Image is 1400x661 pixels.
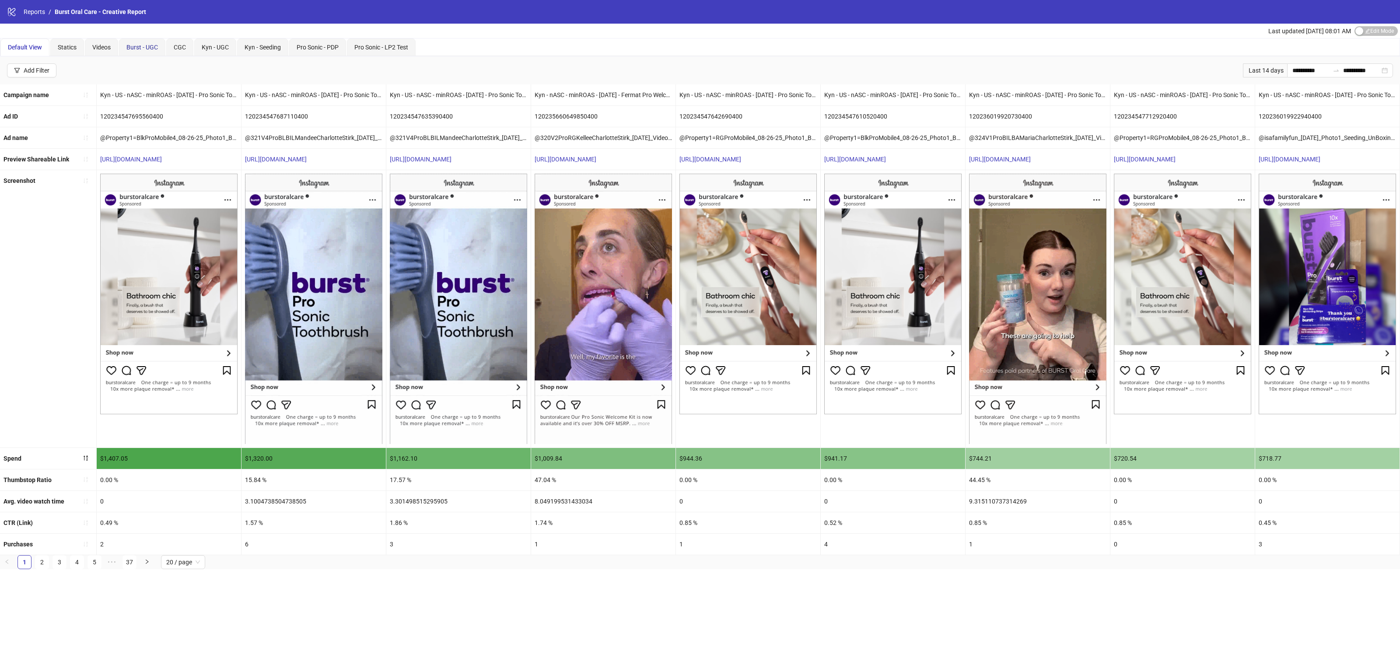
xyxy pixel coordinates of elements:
[83,135,89,141] span: sort-ascending
[3,134,28,141] b: Ad name
[140,555,154,569] li: Next Page
[1110,127,1255,148] div: @Property1=RGProMobile4_08-26-25_Photo1_Brand_Review_ProSonicToothbrush_BurstOralCare_
[1255,106,1400,127] div: 120236019922940400
[241,512,386,533] div: 1.57 %
[161,555,205,569] div: Page Size
[676,491,820,512] div: 0
[1255,127,1400,148] div: @isafamilyfun_[DATE]_Photo1_Seeding_UnBoxing_Bundle_BurstOralCare_
[241,534,386,555] div: 6
[24,67,49,74] div: Add Filter
[1333,67,1340,74] span: swap-right
[245,174,382,444] img: Screenshot 120234547687110400
[390,156,451,163] a: [URL][DOMAIN_NAME]
[18,556,31,569] a: 1
[824,156,886,163] a: [URL][DOMAIN_NAME]
[7,63,56,77] button: Add Filter
[3,455,21,462] b: Spend
[1333,67,1340,74] span: to
[821,127,965,148] div: @Property1=BlkProMobile4_08-26-25_Photo1_Brand_Review_ProSonicToothbrush_BurstOralCare_
[241,127,386,148] div: @321V4ProBLBILMandeeCharlotteStirk_[DATE]_Video1_Brand_Testimonial_ProSonicToothBrush_BurstOralCa...
[535,156,596,163] a: [URL][DOMAIN_NAME]
[83,156,89,162] span: sort-ascending
[386,127,531,148] div: @321V4ProBLBILMandeeCharlotteStirk_[DATE]_Video1_Brand_Testimonial_ProSonicToothBrush_BurstOralCa...
[676,106,820,127] div: 120234547642690400
[531,491,675,512] div: 8.049199531433034
[83,476,89,483] span: sort-ascending
[824,174,962,414] img: Screenshot 120234547610520400
[241,84,386,105] div: Kyn - US - nASC - minROAS - [DATE] - Pro Sonic Toothbrush - LP2
[386,512,531,533] div: 1.86 %
[969,174,1106,444] img: Screenshot 120236019920730400
[122,555,136,569] li: 37
[1268,28,1351,35] span: Last updated [DATE] 08:01 AM
[105,555,119,569] li: Next 5 Pages
[35,556,49,569] a: 2
[52,555,66,569] li: 3
[821,469,965,490] div: 0.00 %
[70,555,84,569] li: 4
[1255,448,1400,469] div: $718.77
[3,91,49,98] b: Campaign name
[3,498,64,505] b: Avg. video watch time
[1255,469,1400,490] div: 0.00 %
[83,178,89,184] span: sort-ascending
[245,44,281,51] span: Kyn - Seeding
[8,44,42,51] span: Default View
[531,469,675,490] div: 47.04 %
[531,84,675,105] div: Kyn - nASC - minROAS - [DATE] - Fermat Pro Welcome Kit 01
[386,491,531,512] div: 3.301498515295905
[123,556,136,569] a: 37
[144,559,150,564] span: right
[1110,448,1255,469] div: $720.54
[966,84,1110,105] div: Kyn - US - nASC - minROAS - [DATE] - Pro Sonic Toothbrush - PDP
[97,534,241,555] div: 2
[3,156,69,163] b: Preview Shareable Link
[676,127,820,148] div: @Property1=RGProMobile4_08-26-25_Photo1_Brand_Review_ProSonicToothbrush_BurstOralCare_
[966,469,1110,490] div: 44.45 %
[53,556,66,569] a: 3
[531,512,675,533] div: 1.74 %
[58,44,77,51] span: Statics
[97,469,241,490] div: 0.00 %
[49,7,51,17] li: /
[1110,534,1255,555] div: 0
[241,106,386,127] div: 120234547687110400
[92,44,111,51] span: Videos
[241,448,386,469] div: $1,320.00
[386,469,531,490] div: 17.57 %
[97,512,241,533] div: 0.49 %
[1255,534,1400,555] div: 3
[966,491,1110,512] div: 9.315110737314269
[105,555,119,569] span: •••
[1255,84,1400,105] div: Kyn - US - nASC - minROAS - [DATE] - Pro Sonic Toothbrush - PDP
[354,44,408,51] span: Pro Sonic - LP2 Test
[821,448,965,469] div: $941.17
[386,106,531,127] div: 120234547635390400
[966,448,1110,469] div: $744.21
[676,534,820,555] div: 1
[126,44,158,51] span: Burst - UGC
[966,106,1110,127] div: 120236019920730400
[821,84,965,105] div: Kyn - US - nASC - minROAS - [DATE] - Pro Sonic Toothbrush - PDP
[966,534,1110,555] div: 1
[17,555,31,569] li: 1
[390,174,527,444] img: Screenshot 120234547635390400
[969,156,1031,163] a: [URL][DOMAIN_NAME]
[87,555,101,569] li: 5
[1110,491,1255,512] div: 0
[1243,63,1287,77] div: Last 14 days
[241,469,386,490] div: 15.84 %
[140,555,154,569] button: right
[3,113,18,120] b: Ad ID
[1110,106,1255,127] div: 120234547712920400
[1255,512,1400,533] div: 0.45 %
[97,127,241,148] div: @Property1=BlkProMobile4_08-26-25_Photo1_Brand_Review_ProSonicToothbrush_BurstOralCare_
[97,84,241,105] div: Kyn - US - nASC - minROAS - [DATE] - Pro Sonic Toothbrush - LP2
[55,8,146,15] span: Burst Oral Care - Creative Report
[531,127,675,148] div: @320V2ProRGKelleeCharlotteStirk_[DATE]_Video1_Brand_Testimonial_ProSonicToothBrush_BurstOralCare_...
[83,113,89,119] span: sort-ascending
[166,556,200,569] span: 20 / page
[1110,469,1255,490] div: 0.00 %
[3,541,33,548] b: Purchases
[821,534,965,555] div: 4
